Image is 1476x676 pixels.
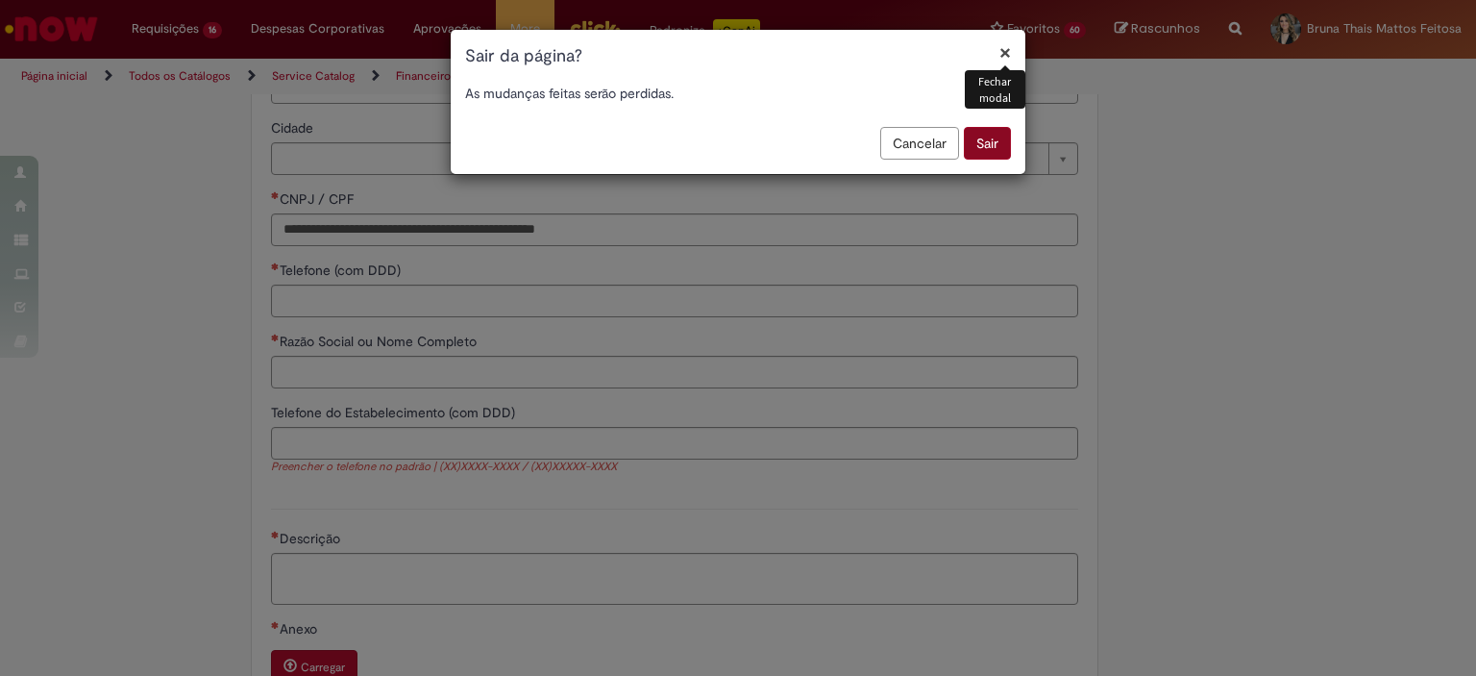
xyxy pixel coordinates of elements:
[465,44,1011,69] h1: Sair da página?
[965,70,1025,109] div: Fechar modal
[880,127,959,160] button: Cancelar
[964,127,1011,160] button: Sair
[999,42,1011,63] button: Fechar modal
[465,84,1011,103] p: As mudanças feitas serão perdidas.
